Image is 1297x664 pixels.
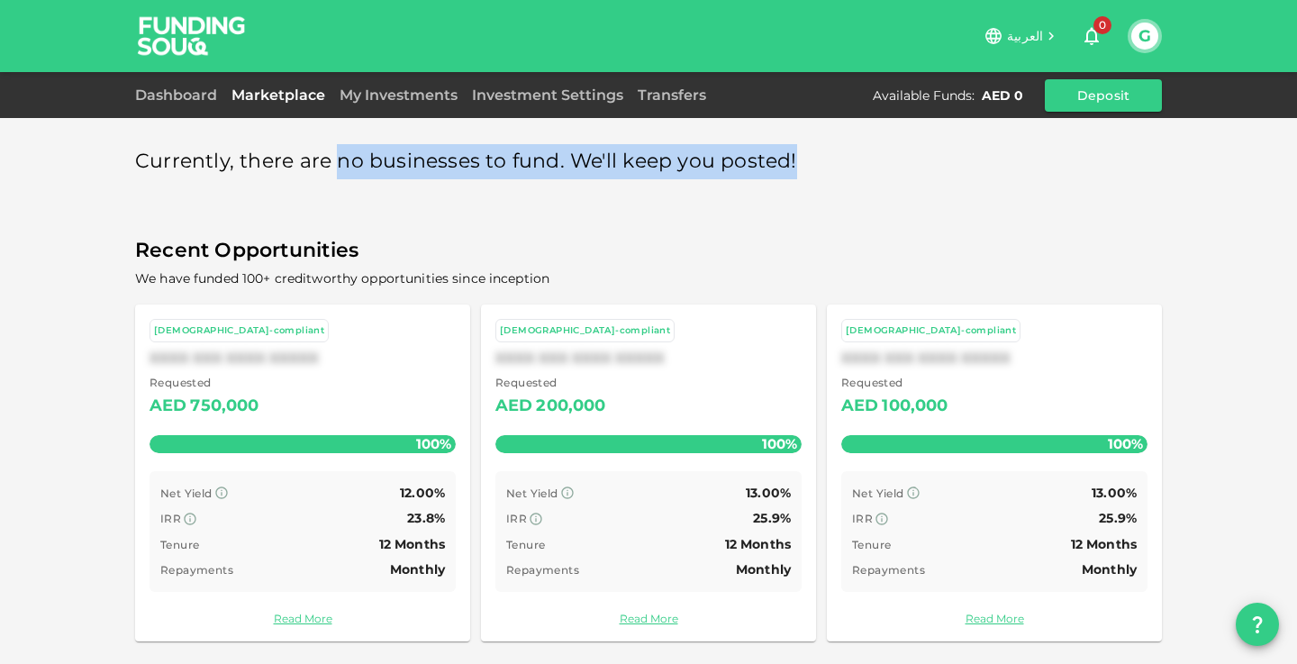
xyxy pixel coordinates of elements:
[506,487,558,500] span: Net Yield
[465,86,630,104] a: Investment Settings
[873,86,975,105] div: Available Funds :
[495,350,802,367] div: XXXX XXX XXXX XXXXX
[1093,16,1111,34] span: 0
[160,538,199,551] span: Tenure
[150,350,456,367] div: XXXX XXX XXXX XXXXX
[630,86,713,104] a: Transfers
[135,144,797,179] span: Currently, there are no businesses to fund. We'll keep you posted!
[852,563,925,577] span: Repayments
[1092,485,1137,501] span: 13.00%
[736,561,791,578] span: Monthly
[536,392,605,421] div: 200,000
[1007,28,1043,44] span: العربية
[827,305,1162,641] a: [DEMOGRAPHIC_DATA]-compliantXXXX XXX XXXX XXXXX Requested AED100,000100% Net Yield 13.00% IRR 25....
[407,510,445,526] span: 23.8%
[753,510,791,526] span: 25.9%
[1236,603,1279,646] button: question
[412,431,456,457] span: 100%
[725,536,791,552] span: 12 Months
[160,487,213,500] span: Net Yield
[1099,510,1137,526] span: 25.9%
[495,374,606,392] span: Requested
[135,270,549,287] span: We have funded 100+ creditworthy opportunities since inception
[190,392,258,421] div: 750,000
[846,323,1016,339] div: [DEMOGRAPHIC_DATA]-compliant
[481,305,816,641] a: [DEMOGRAPHIC_DATA]-compliantXXXX XXX XXXX XXXXX Requested AED200,000100% Net Yield 13.00% IRR 25....
[1131,23,1158,50] button: G
[757,431,802,457] span: 100%
[135,305,470,641] a: [DEMOGRAPHIC_DATA]-compliantXXXX XXX XXXX XXXXX Requested AED750,000100% Net Yield 12.00% IRR 23....
[1103,431,1147,457] span: 100%
[332,86,465,104] a: My Investments
[852,512,873,525] span: IRR
[150,392,186,421] div: AED
[1045,79,1162,112] button: Deposit
[135,233,1162,268] span: Recent Opportunities
[400,485,445,501] span: 12.00%
[506,512,527,525] span: IRR
[841,610,1147,627] a: Read More
[150,374,259,392] span: Requested
[506,538,545,551] span: Tenure
[150,610,456,627] a: Read More
[495,392,532,421] div: AED
[982,86,1023,105] div: AED 0
[841,392,878,421] div: AED
[1082,561,1137,578] span: Monthly
[160,563,233,577] span: Repayments
[852,487,904,500] span: Net Yield
[746,485,791,501] span: 13.00%
[852,538,891,551] span: Tenure
[506,563,579,577] span: Repayments
[379,536,445,552] span: 12 Months
[224,86,332,104] a: Marketplace
[390,561,445,578] span: Monthly
[841,374,948,392] span: Requested
[841,350,1147,367] div: XXXX XXX XXXX XXXXX
[135,86,224,104] a: Dashboard
[1074,18,1110,54] button: 0
[154,323,324,339] div: [DEMOGRAPHIC_DATA]-compliant
[500,323,670,339] div: [DEMOGRAPHIC_DATA]-compliant
[1071,536,1137,552] span: 12 Months
[495,610,802,627] a: Read More
[160,512,181,525] span: IRR
[882,392,948,421] div: 100,000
